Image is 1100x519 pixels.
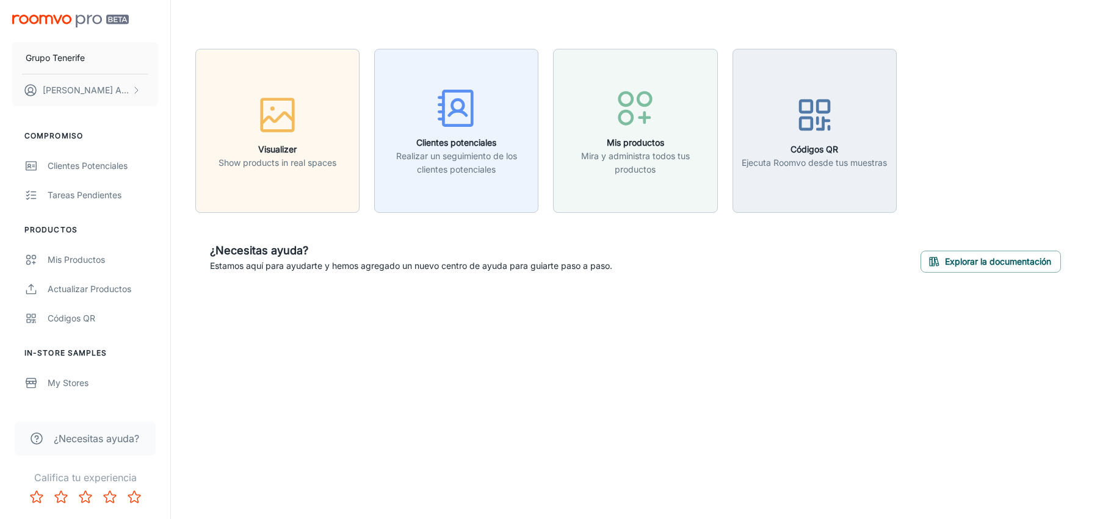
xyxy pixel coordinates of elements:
[733,49,897,213] button: Códigos QREjecuta Roomvo desde tus muestras
[374,124,538,136] a: Clientes potencialesRealizar un seguimiento de los clientes potenciales
[26,51,85,65] p: Grupo Tenerife
[921,255,1061,267] a: Explorar la documentación
[195,49,360,213] button: VisualizerShow products in real spaces
[561,149,709,176] p: Mira y administra todos tus productos
[382,136,530,149] h6: Clientes potenciales
[210,242,612,259] h6: ¿Necesitas ayuda?
[48,188,158,202] div: Tareas pendientes
[12,74,158,106] button: [PERSON_NAME] Alguilar
[374,49,538,213] button: Clientes potencialesRealizar un seguimiento de los clientes potenciales
[553,124,717,136] a: Mis productosMira y administra todos tus productos
[43,84,129,97] p: [PERSON_NAME] Alguilar
[219,143,336,156] h6: Visualizer
[12,15,129,27] img: Roomvo PRO Beta
[48,159,158,173] div: Clientes potenciales
[553,49,717,213] button: Mis productosMira y administra todos tus productos
[210,259,612,273] p: Estamos aquí para ayudarte y hemos agregado un nuevo centro de ayuda para guiarte paso a paso.
[561,136,709,149] h6: Mis productos
[742,143,887,156] h6: Códigos QR
[48,253,158,267] div: Mis productos
[382,149,530,176] p: Realizar un seguimiento de los clientes potenciales
[742,156,887,170] p: Ejecuta Roomvo desde tus muestras
[733,124,897,136] a: Códigos QREjecuta Roomvo desde tus muestras
[219,156,336,170] p: Show products in real spaces
[921,251,1061,273] button: Explorar la documentación
[12,42,158,74] button: Grupo Tenerife
[48,312,158,325] div: Códigos QR
[48,282,158,296] div: Actualizar productos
